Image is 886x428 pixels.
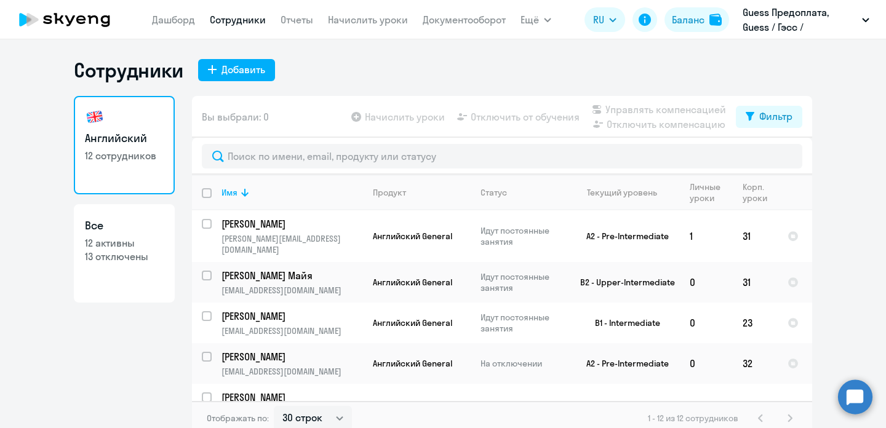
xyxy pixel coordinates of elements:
td: 0 [680,303,733,343]
p: [PERSON_NAME] [221,217,361,231]
div: Продукт [373,187,470,198]
td: 31 [733,210,778,262]
button: Добавить [198,59,275,81]
div: Имя [221,187,362,198]
div: Текущий уровень [575,187,679,198]
div: Имя [221,187,237,198]
div: Корп. уроки [743,181,777,204]
td: B2 - Upper-Intermediate [565,262,680,303]
button: Ещё [521,7,551,32]
h1: Сотрудники [74,58,183,82]
div: Текущий уровень [587,187,657,198]
td: 0 [680,343,733,384]
p: [EMAIL_ADDRESS][DOMAIN_NAME] [221,366,362,377]
p: [EMAIL_ADDRESS][DOMAIN_NAME] [221,325,362,336]
span: Английский General [373,277,452,288]
img: balance [709,14,722,26]
a: Дашборд [152,14,195,26]
div: Продукт [373,187,406,198]
a: Отчеты [281,14,313,26]
div: Личные уроки [690,181,732,204]
a: [PERSON_NAME] [221,350,362,363]
div: Личные уроки [690,181,724,204]
a: Английский12 сотрудников [74,96,175,194]
h3: Все [85,218,164,234]
p: Guess Предоплата, Guess / Гэсс / [PERSON_NAME] [743,5,857,34]
a: [PERSON_NAME] [221,309,362,323]
a: Начислить уроки [328,14,408,26]
span: Ещё [521,12,539,27]
div: Фильтр [759,109,792,124]
td: A2 - Pre-Intermediate [565,343,680,384]
p: Идут постоянные занятия [481,398,565,421]
span: Английский General [373,358,452,369]
div: Корп. уроки [743,181,769,204]
p: [EMAIL_ADDRESS][DOMAIN_NAME] [221,285,362,296]
p: [PERSON_NAME] [221,350,361,363]
p: 12 сотрудников [85,149,164,162]
p: [PERSON_NAME] [221,390,361,404]
div: Статус [481,187,507,198]
p: [PERSON_NAME] Майя [221,269,361,282]
div: Статус [481,187,565,198]
span: RU [593,12,604,27]
a: [PERSON_NAME] [221,390,362,404]
span: Английский General [373,317,452,328]
p: [PERSON_NAME][EMAIL_ADDRESS][DOMAIN_NAME] [221,233,362,255]
td: 23 [733,303,778,343]
p: Идут постоянные занятия [481,271,565,293]
button: Балансbalance [664,7,729,32]
span: Английский General [373,231,452,242]
p: [PERSON_NAME] [221,309,361,323]
p: Идут постоянные занятия [481,225,565,247]
p: Идут постоянные занятия [481,312,565,334]
span: Отображать по: [207,413,269,424]
div: Баланс [672,12,704,27]
td: 32 [733,343,778,384]
p: На отключении [481,358,565,369]
td: 31 [733,262,778,303]
td: A2 - Pre-Intermediate [565,210,680,262]
p: 12 активны [85,236,164,250]
a: [PERSON_NAME] [221,217,362,231]
button: Guess Предоплата, Guess / Гэсс / [PERSON_NAME] [736,5,876,34]
div: Добавить [221,62,265,77]
a: Документооборот [423,14,506,26]
a: Сотрудники [210,14,266,26]
p: 13 отключены [85,250,164,263]
a: [PERSON_NAME] Майя [221,269,362,282]
span: Вы выбрали: 0 [202,109,269,124]
button: RU [585,7,625,32]
span: 1 - 12 из 12 сотрудников [648,413,738,424]
input: Поиск по имени, email, продукту или статусу [202,144,802,168]
button: Фильтр [736,106,802,128]
td: B1 - Intermediate [565,303,680,343]
td: 1 [680,210,733,262]
td: 0 [680,262,733,303]
a: Все12 активны13 отключены [74,204,175,303]
img: english [85,107,105,127]
h3: Английский [85,130,164,146]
